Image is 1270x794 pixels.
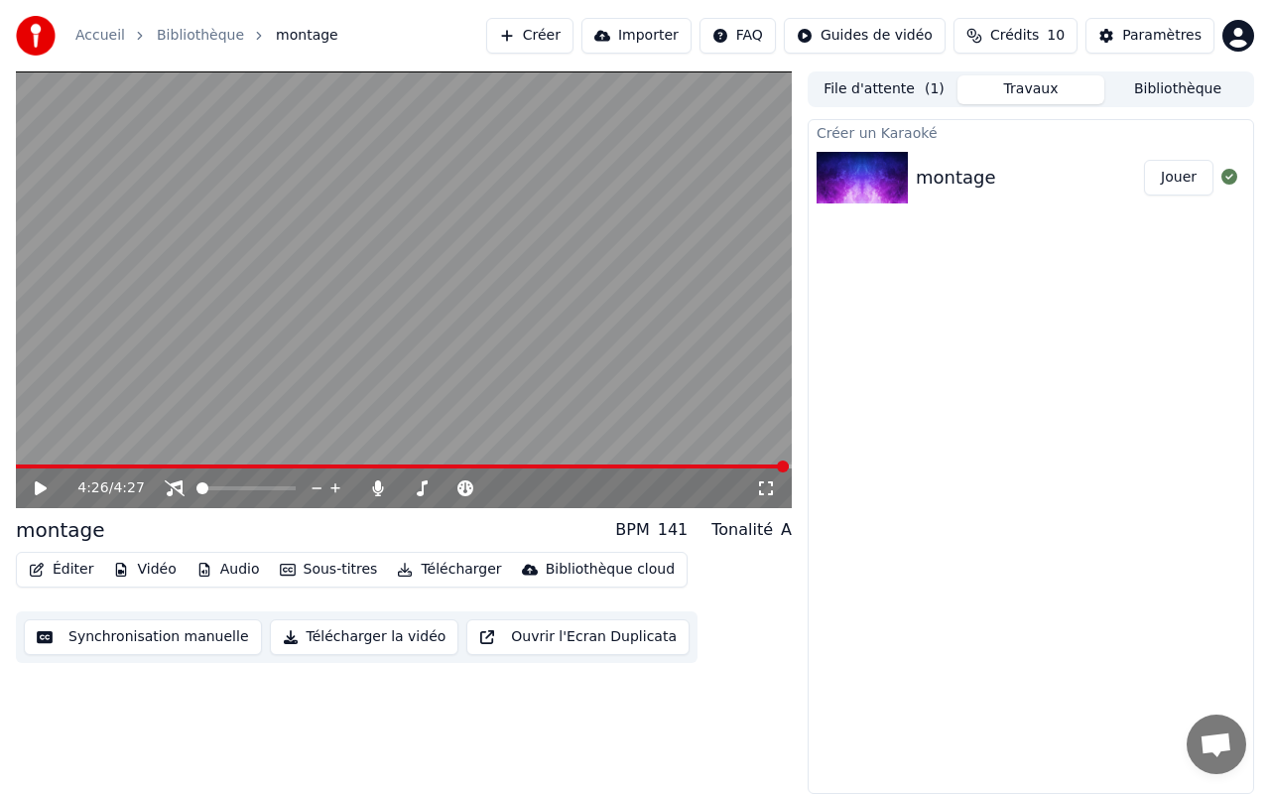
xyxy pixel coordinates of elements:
div: montage [16,516,105,544]
div: Paramètres [1122,26,1202,46]
button: Paramètres [1085,18,1214,54]
div: Ouvrir le chat [1187,715,1246,774]
div: montage [916,164,996,192]
div: A [781,518,792,542]
nav: breadcrumb [75,26,338,46]
button: Audio [189,556,268,584]
button: Télécharger la vidéo [270,619,459,655]
button: Guides de vidéo [784,18,946,54]
a: Accueil [75,26,125,46]
button: Créer [486,18,573,54]
span: 4:27 [113,478,144,498]
button: Vidéo [105,556,184,584]
span: ( 1 ) [925,79,945,99]
button: Sous-titres [272,556,386,584]
button: Bibliothèque [1104,75,1251,104]
div: 141 [658,518,689,542]
button: Importer [581,18,692,54]
button: File d'attente [811,75,957,104]
button: Éditer [21,556,101,584]
button: Synchronisation manuelle [24,619,262,655]
span: Crédits [990,26,1039,46]
button: Ouvrir l'Ecran Duplicata [466,619,690,655]
span: montage [276,26,338,46]
div: / [77,478,125,498]
div: Tonalité [711,518,773,542]
button: FAQ [699,18,776,54]
div: Créer un Karaoké [809,120,1253,144]
img: youka [16,16,56,56]
div: Bibliothèque cloud [546,560,675,580]
span: 10 [1047,26,1065,46]
div: BPM [615,518,649,542]
button: Travaux [957,75,1104,104]
button: Crédits10 [953,18,1078,54]
button: Jouer [1144,160,1213,196]
span: 4:26 [77,478,108,498]
button: Télécharger [389,556,509,584]
a: Bibliothèque [157,26,244,46]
